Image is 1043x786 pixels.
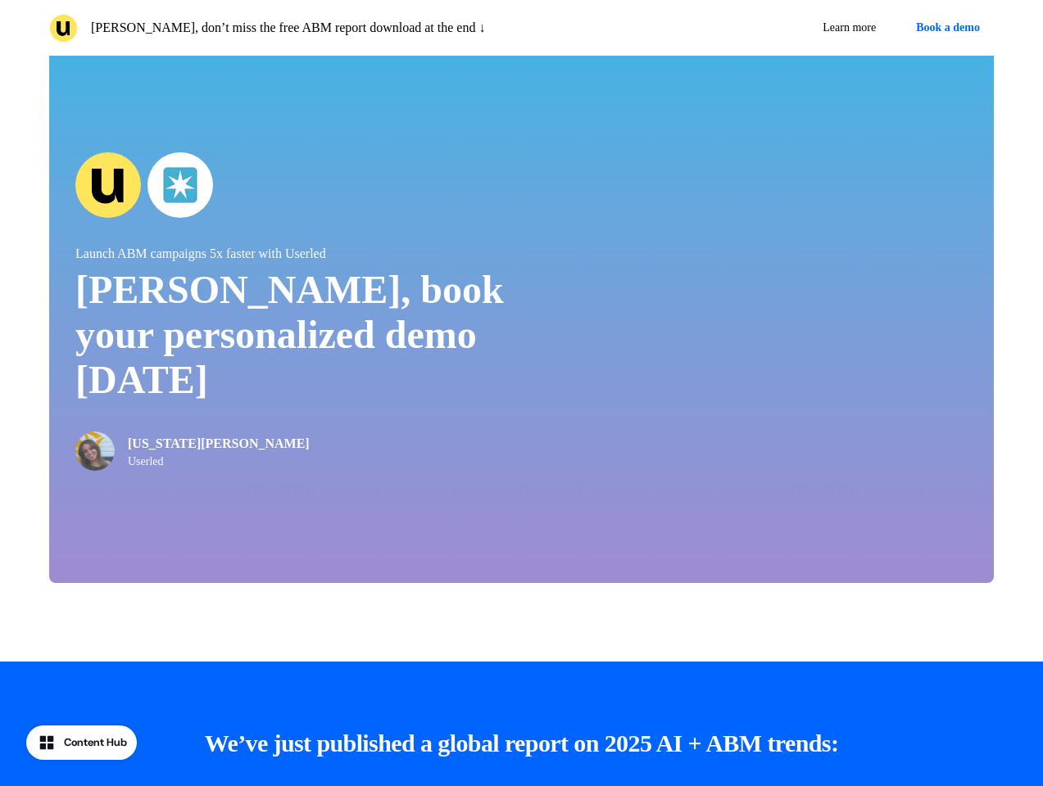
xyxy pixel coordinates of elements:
strong: We’ve just published a global report on 2025 AI + ABM trends [205,730,831,757]
p: Userled [128,455,310,468]
p: [US_STATE][PERSON_NAME] [128,434,310,454]
iframe: Calendly Scheduling Page [640,65,968,557]
p: : [205,727,839,760]
p: [PERSON_NAME], don’t miss the free ABM report download at the end ↓ [91,18,485,38]
p: Launch ABM campaigns 5x faster with Userled [75,244,522,264]
a: Learn more [809,13,889,43]
button: Book a demo [902,13,994,43]
p: [PERSON_NAME], book your personalized demo [DATE] [75,267,522,402]
button: Content Hub [26,725,137,760]
div: Content Hub [64,734,127,751]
